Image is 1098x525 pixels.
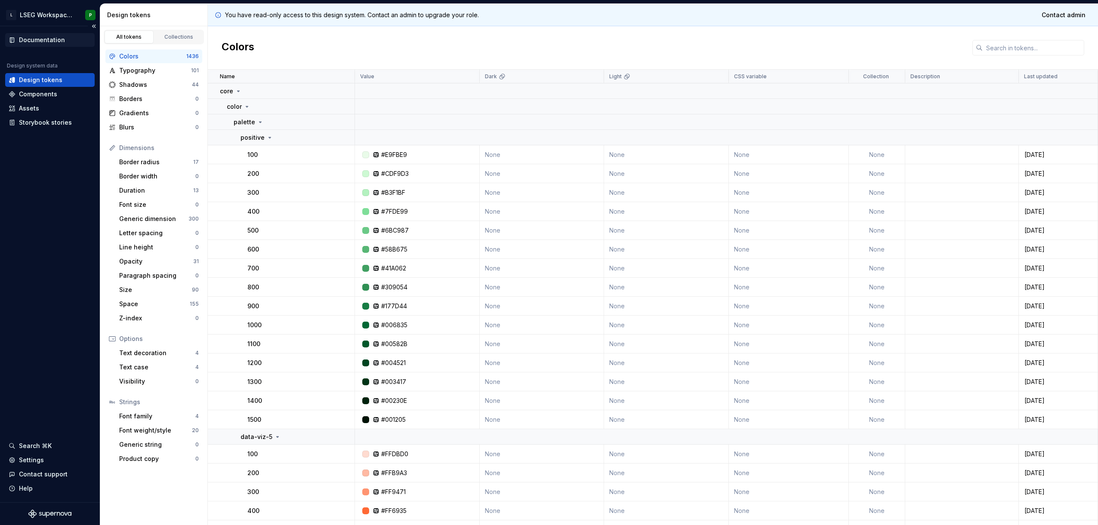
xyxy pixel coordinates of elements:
[227,102,242,111] p: color
[89,12,92,18] div: P
[119,80,192,89] div: Shadows
[729,391,849,410] td: None
[5,87,95,101] a: Components
[116,297,202,311] a: Space155
[480,316,605,335] td: None
[192,427,199,434] div: 20
[849,464,906,482] td: None
[480,501,605,520] td: None
[849,316,906,335] td: None
[192,286,199,293] div: 90
[480,297,605,316] td: None
[157,34,200,40] div: Collections
[1019,415,1097,424] div: [DATE]
[729,464,849,482] td: None
[849,445,906,464] td: None
[604,240,729,259] td: None
[480,278,605,297] td: None
[247,469,259,477] p: 200
[1019,359,1097,367] div: [DATE]
[119,52,186,61] div: Colors
[1019,283,1097,292] div: [DATE]
[480,221,605,240] td: None
[480,202,605,221] td: None
[604,145,729,164] td: None
[116,169,202,183] a: Border width0
[119,66,191,75] div: Typography
[119,412,195,421] div: Font family
[729,145,849,164] td: None
[195,201,199,208] div: 0
[119,243,195,252] div: Line height
[193,258,199,265] div: 31
[119,200,195,209] div: Font size
[729,410,849,429] td: None
[1019,450,1097,458] div: [DATE]
[1019,321,1097,329] div: [DATE]
[119,95,195,103] div: Borders
[247,321,262,329] p: 1000
[1036,7,1091,23] a: Contact admin
[604,202,729,221] td: None
[5,467,95,481] button: Contact support
[116,438,202,451] a: Generic string0
[381,378,406,386] div: #003417
[119,229,195,237] div: Letter spacing
[480,164,605,183] td: None
[188,215,199,222] div: 300
[1019,507,1097,515] div: [DATE]
[729,221,849,240] td: None
[191,67,199,74] div: 101
[1019,226,1097,235] div: [DATE]
[5,73,95,87] a: Design tokens
[729,278,849,297] td: None
[1019,469,1097,477] div: [DATE]
[116,155,202,169] a: Border radius17
[604,482,729,501] td: None
[604,297,729,316] td: None
[247,507,259,515] p: 400
[247,415,261,424] p: 1500
[119,363,195,371] div: Text case
[193,159,199,166] div: 17
[119,172,195,181] div: Border width
[604,164,729,183] td: None
[119,300,190,308] div: Space
[193,187,199,194] div: 13
[480,445,605,464] td: None
[222,40,254,55] h2: Colors
[604,410,729,429] td: None
[604,353,729,372] td: None
[105,64,202,77] a: Typography101
[381,415,406,424] div: #001205
[381,245,407,254] div: #58B675
[241,433,272,441] p: data-viz-5
[19,76,62,84] div: Design tokens
[729,501,849,520] td: None
[105,49,202,63] a: Colors1436
[116,346,202,360] a: Text decoration4
[849,145,906,164] td: None
[19,470,68,479] div: Contact support
[247,226,259,235] p: 500
[849,240,906,259] td: None
[119,349,195,357] div: Text decoration
[116,375,202,388] a: Visibility0
[5,453,95,467] a: Settings
[105,106,202,120] a: Gradients0
[19,442,52,450] div: Search ⌘K
[247,340,260,348] p: 1100
[604,221,729,240] td: None
[28,510,71,518] svg: Supernova Logo
[849,297,906,316] td: None
[1019,169,1097,178] div: [DATE]
[241,133,265,142] p: positive
[381,150,407,159] div: #E9FBE9
[5,482,95,495] button: Help
[20,11,75,19] div: LSEG Workspace Design System
[480,464,605,482] td: None
[381,302,407,310] div: #177D44
[729,240,849,259] td: None
[119,335,199,343] div: Options
[247,188,259,197] p: 300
